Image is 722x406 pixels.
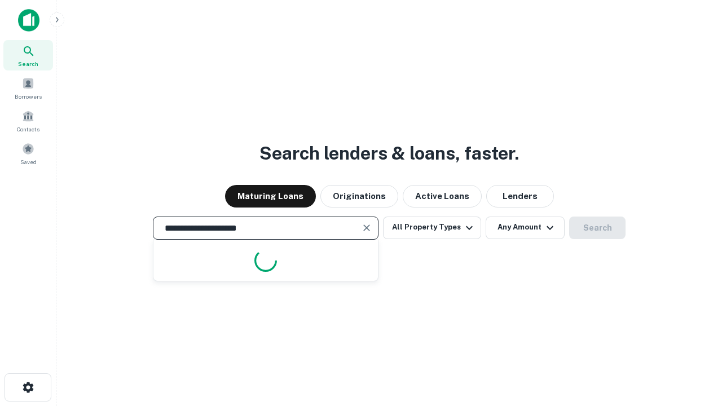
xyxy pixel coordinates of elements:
[225,185,316,208] button: Maturing Loans
[3,105,53,136] a: Contacts
[18,59,38,68] span: Search
[17,125,39,134] span: Contacts
[486,185,554,208] button: Lenders
[3,40,53,70] a: Search
[666,316,722,370] iframe: Chat Widget
[486,217,565,239] button: Any Amount
[320,185,398,208] button: Originations
[3,138,53,169] a: Saved
[383,217,481,239] button: All Property Types
[18,9,39,32] img: capitalize-icon.png
[403,185,482,208] button: Active Loans
[15,92,42,101] span: Borrowers
[3,73,53,103] a: Borrowers
[359,220,375,236] button: Clear
[20,157,37,166] span: Saved
[259,140,519,167] h3: Search lenders & loans, faster.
